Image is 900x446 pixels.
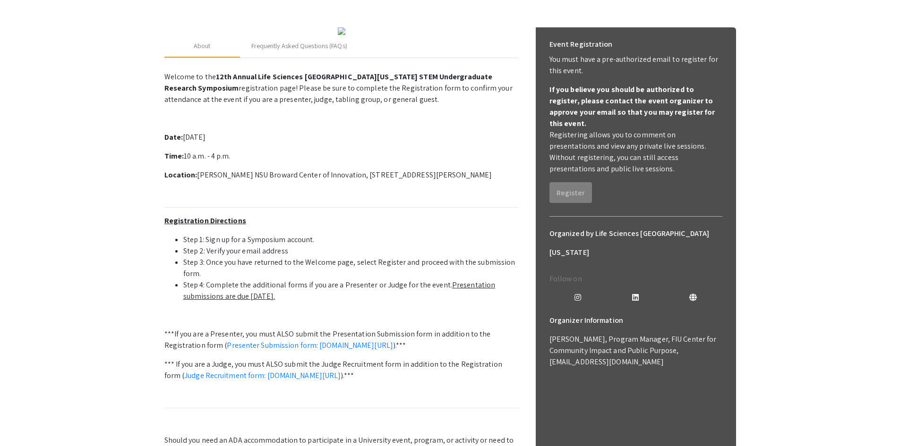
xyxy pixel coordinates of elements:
div: About [194,41,211,51]
p: 10 a.m. - 4 p.m. [164,151,519,162]
iframe: Chat [7,404,40,439]
p: [PERSON_NAME], Program Manager, FIU Center for Community Impact and Public Purpose, [EMAIL_ADDRES... [549,334,722,368]
strong: Location: [164,170,197,180]
u: Registration Directions [164,216,246,226]
p: Follow on [549,273,722,285]
p: Registering allows you to comment on presentations and view any private live sessions. Without re... [549,129,722,175]
a: Judge Recruitment form: [DOMAIN_NAME][URL] [184,370,341,380]
li: Step 4: Complete the additional forms if you are a Presenter or Judge for the event. [183,279,519,302]
strong: 12th Annual Life Sciences [GEOGRAPHIC_DATA][US_STATE] STEM Undergraduate Research Symposium [164,72,493,93]
a: Presenter Submission form: [DOMAIN_NAME][URL] [227,340,393,350]
h6: Organized by Life Sciences [GEOGRAPHIC_DATA][US_STATE] [549,224,722,262]
img: 32153a09-f8cb-4114-bf27-cfb6bc84fc69.png [338,27,345,35]
p: You must have a pre-authorized email to register for this event. [549,54,722,76]
p: ***If you are a Presenter, you must ALSO submit the Presentation Submission form in addition to t... [164,328,519,351]
strong: Time: [164,151,184,161]
p: Welcome to the registration page! Please be sure to complete the Registration form to confirm you... [164,71,519,105]
h6: Organizer Information [549,311,722,330]
h6: Event Registration [549,35,613,54]
li: Step 3: Once you have returned to the Welcome page, select Register and proceed with the submissi... [183,257,519,279]
p: [PERSON_NAME] NSU Broward Center of Innovation, [STREET_ADDRESS][PERSON_NAME] [164,169,519,181]
u: Presentation submissions are due [DATE]. [183,280,496,301]
strong: Date: [164,132,183,142]
button: Register [549,182,592,203]
div: Frequently Asked Questions (FAQs) [251,41,347,51]
li: Step 2: Verify your email address [183,245,519,257]
p: *** If you are a Judge, you must ALSO submit the Judge Recruitment form in addition to the Regist... [164,359,519,381]
li: Step 1: Sign up for a Symposium account. [183,234,519,245]
p: [DATE] [164,132,519,143]
b: If you believe you should be authorized to register, please contact the event organizer to approv... [549,84,715,128]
